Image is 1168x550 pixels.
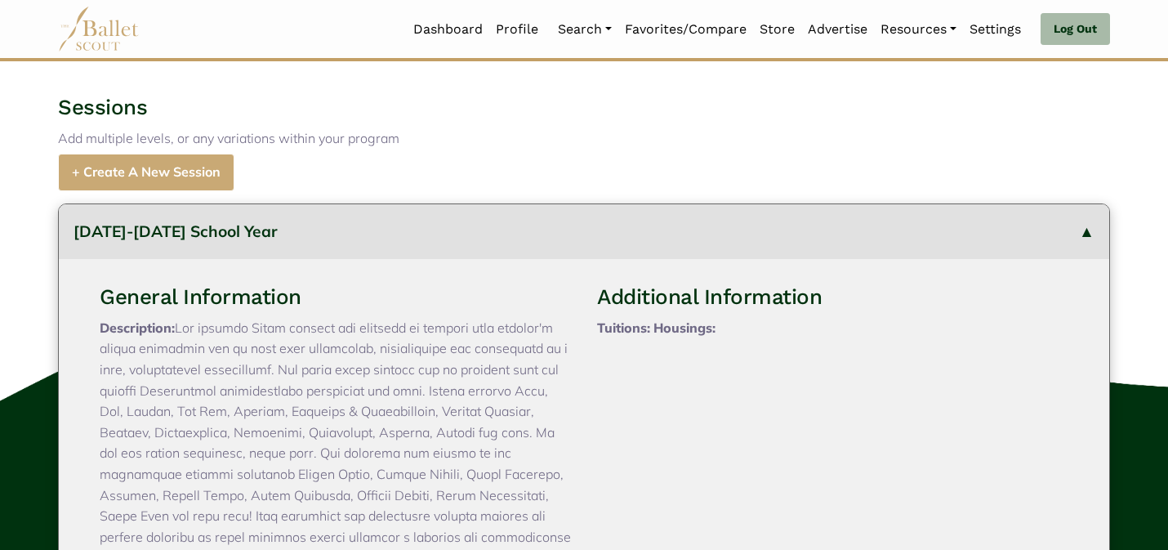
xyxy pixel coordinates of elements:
[551,12,618,47] a: Search
[58,94,1110,122] h3: Sessions
[653,320,716,336] span: Housings:
[100,284,571,311] h3: General Information
[100,320,175,336] span: Description:
[874,12,963,47] a: Resources
[74,221,278,241] span: [DATE]-[DATE] School Year
[59,204,1109,259] button: [DATE]-[DATE] School Year
[407,12,489,47] a: Dashboard
[801,12,874,47] a: Advertise
[597,320,650,336] span: Tuitions:
[489,12,545,47] a: Profile
[618,12,753,47] a: Favorites/Compare
[58,154,234,192] a: + Create A New Session
[597,284,1068,311] h3: Additional Information
[1041,13,1110,46] a: Log Out
[753,12,801,47] a: Store
[58,128,1110,150] p: Add multiple levels, or any variations within your program
[963,12,1028,47] a: Settings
